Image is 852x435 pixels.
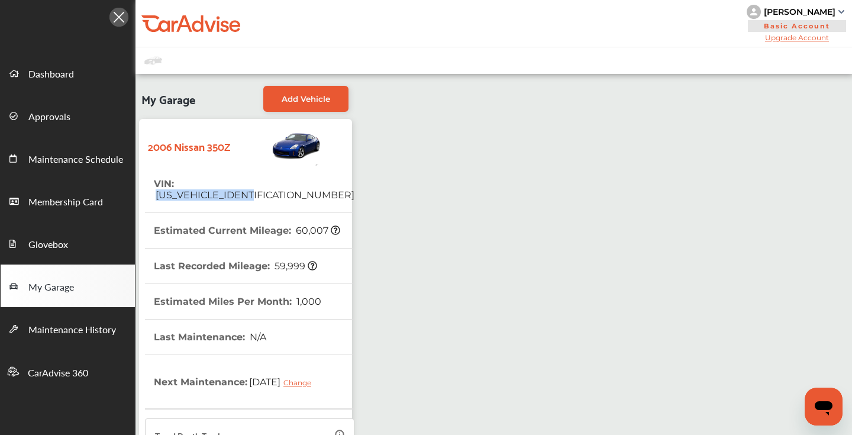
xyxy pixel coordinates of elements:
th: Next Maintenance : [154,355,320,408]
span: Maintenance Schedule [28,152,123,167]
iframe: Button to launch messaging window [805,388,843,426]
span: Basic Account [748,20,846,32]
span: Glovebox [28,237,68,253]
a: Maintenance History [1,307,135,350]
img: Icon.5fd9dcc7.svg [109,8,128,27]
a: Add Vehicle [263,86,348,112]
span: CarAdvise 360 [28,366,88,381]
a: Approvals [1,94,135,137]
th: Estimated Current Mileage : [154,213,340,248]
div: Change [283,378,317,387]
a: Maintenance Schedule [1,137,135,179]
th: Last Recorded Mileage : [154,249,317,283]
img: placeholder_car.fcab19be.svg [144,53,162,68]
span: 59,999 [273,260,317,272]
span: My Garage [28,280,74,295]
span: [DATE] [247,367,320,397]
span: My Garage [141,86,195,112]
th: Last Maintenance : [154,320,266,355]
strong: 2006 Nissan 350Z [148,137,230,155]
img: Vehicle [230,125,324,166]
span: Membership Card [28,195,103,210]
span: Approvals [28,109,70,125]
th: VIN : [154,166,354,212]
span: Upgrade Account [747,33,847,42]
th: Estimated Miles Per Month : [154,284,321,319]
a: Membership Card [1,179,135,222]
img: knH8PDtVvWoAbQRylUukY18CTiRevjo20fAtgn5MLBQj4uumYvk2MzTtcAIzfGAtb1XOLVMAvhLuqoNAbL4reqehy0jehNKdM... [747,5,761,19]
span: 1,000 [295,296,321,307]
span: [US_VEHICLE_IDENTIFICATION_NUMBER] [154,189,354,201]
div: [PERSON_NAME] [764,7,835,17]
a: Dashboard [1,51,135,94]
span: N/A [248,331,266,343]
span: Maintenance History [28,323,116,338]
span: Dashboard [28,67,74,82]
span: Add Vehicle [282,94,330,104]
a: Glovebox [1,222,135,265]
a: My Garage [1,265,135,307]
span: 60,007 [294,225,340,236]
img: sCxJUJ+qAmfqhQGDUl18vwLg4ZYJ6CxN7XmbOMBAAAAAElFTkSuQmCC [838,10,844,14]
